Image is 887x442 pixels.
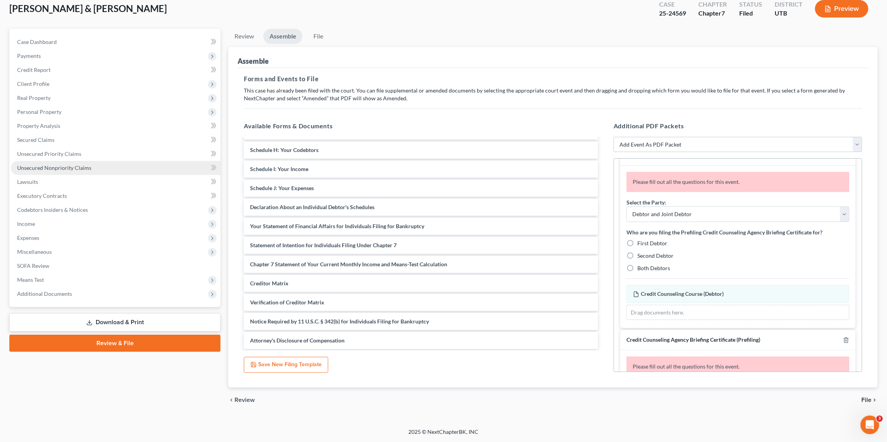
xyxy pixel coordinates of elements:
[659,9,686,18] div: 25-24569
[877,416,883,422] span: 3
[17,178,38,185] span: Lawsuits
[871,397,878,403] i: chevron_right
[17,276,44,283] span: Means Test
[228,397,234,403] i: chevron_left
[861,397,871,403] span: File
[250,166,308,172] span: Schedule I: Your Income
[775,9,803,18] div: UTB
[228,397,262,403] button: chevron_left Review
[17,150,81,157] span: Unsecured Priority Claims
[250,147,318,153] span: Schedule H: Your Codebtors
[637,240,667,246] span: First Debtor
[250,337,345,344] span: Attorney's Disclosure of Compensation
[9,3,167,14] span: [PERSON_NAME] & [PERSON_NAME]
[17,234,39,241] span: Expenses
[244,87,862,102] p: This case has already been filed with the court. You can file supplemental or amended documents b...
[250,223,424,229] span: Your Statement of Financial Affairs for Individuals Filing for Bankruptcy
[861,416,879,434] iframe: Intercom live chat
[9,313,220,332] a: Download & Print
[228,29,260,44] a: Review
[244,121,598,131] h5: Available Forms & Documents
[11,133,220,147] a: Secured Claims
[626,336,760,343] span: Credit Counseling Agency Briefing Certificate (Prefiling)
[9,335,220,352] a: Review & File
[11,147,220,161] a: Unsecured Priority Claims
[222,428,665,442] div: 2025 © NextChapterBK, INC
[17,38,57,45] span: Case Dashboard
[250,242,397,248] span: Statement of Intention for Individuals Filing Under Chapter 7
[17,94,51,101] span: Real Property
[17,52,41,59] span: Payments
[17,108,61,115] span: Personal Property
[250,280,289,287] span: Creditor Matrix
[11,63,220,77] a: Credit Report
[614,121,862,131] h5: Additional PDF Packets
[306,29,331,44] a: File
[17,122,60,129] span: Property Analysis
[17,66,51,73] span: Credit Report
[633,178,740,185] span: Please fill out all the questions for this event.
[11,175,220,189] a: Lawsuits
[637,252,674,259] span: Second Debtor
[250,185,314,191] span: Schedule J: Your Expenses
[11,35,220,49] a: Case Dashboard
[17,136,54,143] span: Secured Claims
[17,262,49,269] span: SOFA Review
[11,119,220,133] a: Property Analysis
[11,161,220,175] a: Unsecured Nonpriority Claims
[17,206,88,213] span: Codebtors Insiders & Notices
[17,164,91,171] span: Unsecured Nonpriority Claims
[11,259,220,273] a: SOFA Review
[698,9,727,18] div: Chapter
[238,56,269,66] div: Assemble
[637,265,670,271] span: Both Debtors
[17,290,72,297] span: Additional Documents
[739,9,762,18] div: Filed
[244,357,328,373] button: Save New Filing Template
[633,363,740,370] span: Please fill out all the questions for this event.
[244,74,862,84] h5: Forms and Events to File
[11,189,220,203] a: Executory Contracts
[721,9,725,17] span: 7
[17,248,52,255] span: Miscellaneous
[626,305,849,320] div: Drag documents here.
[234,397,255,403] span: Review
[17,80,49,87] span: Client Profile
[250,204,374,210] span: Declaration About an Individual Debtor's Schedules
[250,318,429,325] span: Notice Required by 11 U.S.C. § 342(b) for Individuals Filing for Bankruptcy
[626,228,822,236] label: Who are you filing the Prefiling Credit Counseling Agency Briefing Certificate for?
[17,220,35,227] span: Income
[17,192,67,199] span: Executory Contracts
[250,261,447,267] span: Chapter 7 Statement of Your Current Monthly Income and Means-Test Calculation
[626,198,666,206] label: Select the Party:
[263,29,303,44] a: Assemble
[250,299,324,306] span: Verification of Creditor Matrix
[641,290,724,297] span: Credit Counseling Course (Debtor)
